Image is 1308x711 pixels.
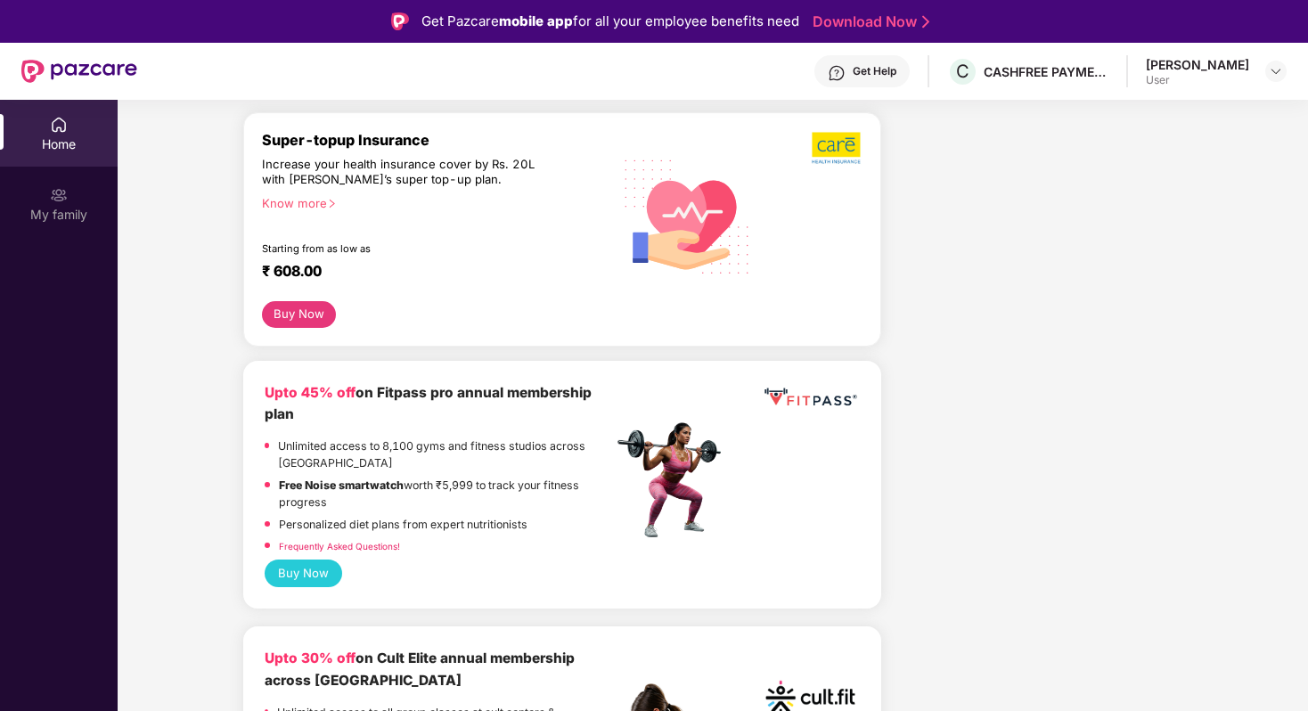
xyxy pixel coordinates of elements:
[922,12,929,31] img: Stroke
[612,139,763,291] img: svg+xml;base64,PHN2ZyB4bWxucz0iaHR0cDovL3d3dy53My5vcmcvMjAwMC9zdmciIHhtbG5zOnhsaW5rPSJodHRwOi8vd3...
[265,650,575,688] b: on Cult Elite annual membership across [GEOGRAPHIC_DATA]
[262,262,594,283] div: ₹ 608.00
[327,199,337,208] span: right
[956,61,969,82] span: C
[278,437,612,472] p: Unlimited access to 8,100 gyms and fitness studios across [GEOGRAPHIC_DATA]
[21,60,137,83] img: New Pazcare Logo
[262,157,535,188] div: Increase your health insurance cover by Rs. 20L with [PERSON_NAME]’s super top-up plan.
[279,478,404,492] strong: Free Noise smartwatch
[265,384,356,401] b: Upto 45% off
[984,63,1108,80] div: CASHFREE PAYMENTS INDIA PVT. LTD.
[50,186,68,204] img: svg+xml;base64,PHN2ZyB3aWR0aD0iMjAiIGhlaWdodD0iMjAiIHZpZXdCb3g9IjAgMCAyMCAyMCIgZmlsbD0ibm9uZSIgeG...
[279,541,400,552] a: Frequently Asked Questions!
[262,301,336,328] button: Buy Now
[1269,64,1283,78] img: svg+xml;base64,PHN2ZyBpZD0iRHJvcGRvd24tMzJ4MzIiIHhtbG5zPSJodHRwOi8vd3d3LnczLm9yZy8yMDAwL3N2ZyIgd2...
[612,418,737,543] img: fpp.png
[262,242,536,255] div: Starting from as low as
[828,64,846,82] img: svg+xml;base64,PHN2ZyBpZD0iSGVscC0zMngzMiIgeG1sbnM9Imh0dHA6Ly93d3cudzMub3JnLzIwMDAvc3ZnIiB3aWR0aD...
[813,12,924,31] a: Download Now
[1146,56,1249,73] div: [PERSON_NAME]
[499,12,573,29] strong: mobile app
[1146,73,1249,87] div: User
[265,384,592,422] b: on Fitpass pro annual membership plan
[265,650,356,666] b: Upto 30% off
[265,560,342,587] button: Buy Now
[391,12,409,30] img: Logo
[262,196,601,208] div: Know more
[279,516,527,533] p: Personalized diet plans from expert nutritionists
[50,116,68,134] img: svg+xml;base64,PHN2ZyBpZD0iSG9tZSIgeG1sbnM9Imh0dHA6Ly93d3cudzMub3JnLzIwMDAvc3ZnIiB3aWR0aD0iMjAiIG...
[279,477,612,511] p: worth ₹5,999 to track your fitness progress
[262,131,612,149] div: Super-topup Insurance
[761,382,860,413] img: fppp.png
[812,131,862,165] img: b5dec4f62d2307b9de63beb79f102df3.png
[421,11,799,32] div: Get Pazcare for all your employee benefits need
[853,64,896,78] div: Get Help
